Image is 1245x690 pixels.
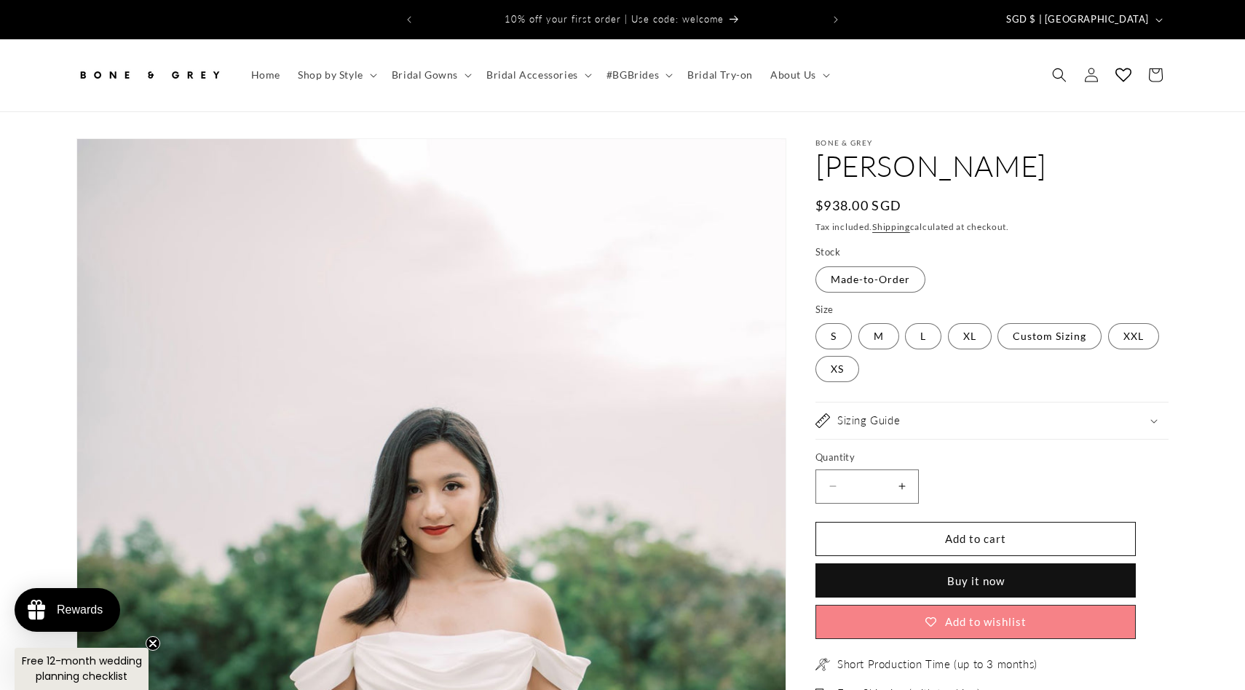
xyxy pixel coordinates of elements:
summary: Search [1043,59,1075,91]
legend: Size [815,303,835,317]
div: Free 12-month wedding planning checklistClose teaser [15,648,149,690]
button: SGD $ | [GEOGRAPHIC_DATA] [997,6,1169,33]
span: Home [251,68,280,82]
label: M [858,323,899,349]
span: About Us [770,68,816,82]
a: Bone and Grey Bridal [71,54,228,97]
label: XXL [1108,323,1159,349]
a: Shipping [872,221,910,232]
button: Close teaser [146,636,160,651]
summary: #BGBrides [598,60,679,90]
span: Shop by Style [298,68,363,82]
span: Bridal Try-on [687,68,753,82]
summary: About Us [762,60,836,90]
button: Buy it now [815,563,1136,598]
label: XS [815,356,859,382]
a: Home [242,60,289,90]
label: S [815,323,852,349]
button: Next announcement [820,6,852,33]
span: Short Production Time (up to 3 months) [837,657,1037,672]
h2: Sizing Guide [837,413,900,428]
summary: Bridal Accessories [478,60,598,90]
span: Bridal Gowns [392,68,458,82]
button: Add to cart [815,522,1136,556]
label: XL [948,323,992,349]
a: Bridal Try-on [679,60,762,90]
button: Add to wishlist [815,605,1136,639]
p: Bone & Grey [815,138,1169,147]
span: #BGBrides [606,68,659,82]
span: 10% off your first order | Use code: welcome [505,13,724,25]
span: Bridal Accessories [486,68,578,82]
div: Tax included. calculated at checkout. [815,220,1169,234]
summary: Shop by Style [289,60,383,90]
span: Free 12-month wedding planning checklist [22,654,142,683]
span: $938.00 SGD [815,196,901,215]
img: needle.png [815,657,830,672]
label: Custom Sizing [997,323,1102,349]
label: Made-to-Order [815,266,925,293]
div: Rewards [57,603,103,616]
summary: Sizing Guide [815,402,1169,439]
img: Bone and Grey Bridal [76,59,222,91]
h1: [PERSON_NAME] [815,147,1169,185]
label: Quantity [815,451,1136,465]
button: Previous announcement [393,6,425,33]
legend: Stock [815,245,842,260]
summary: Bridal Gowns [383,60,478,90]
label: L [905,323,941,349]
span: SGD $ | [GEOGRAPHIC_DATA] [1006,12,1149,27]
